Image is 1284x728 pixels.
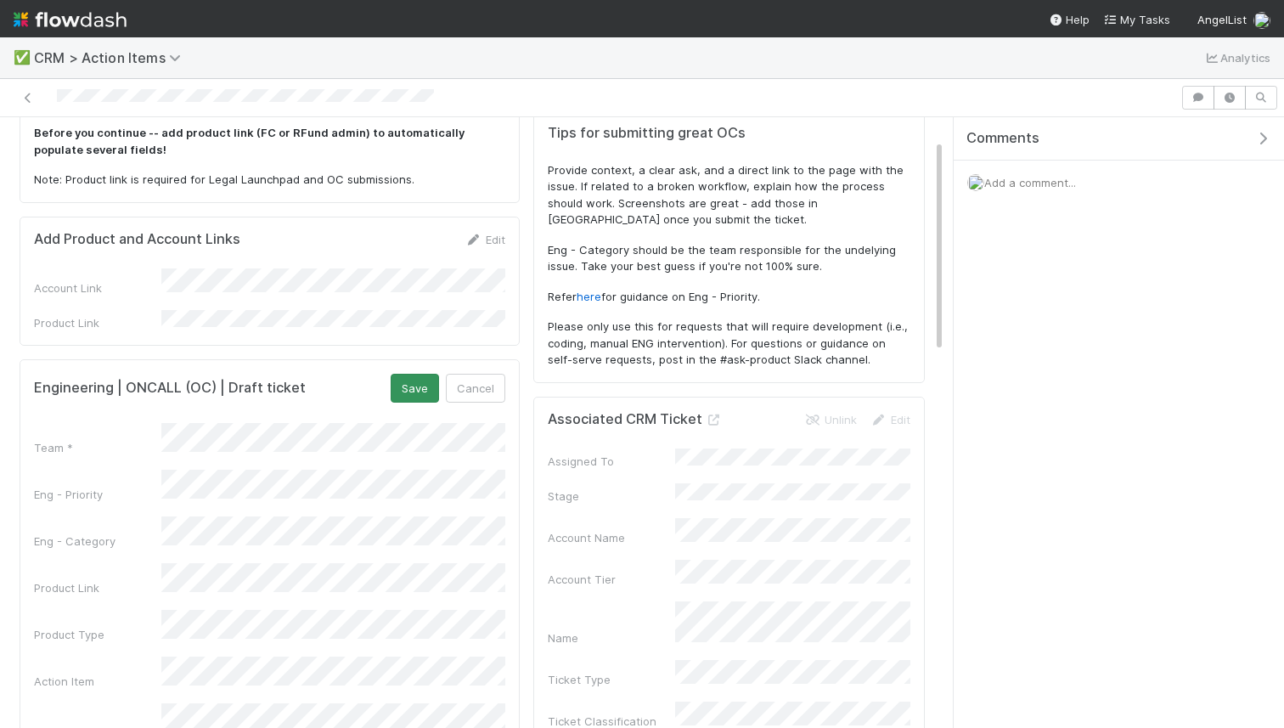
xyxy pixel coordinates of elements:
p: Note: Product link is required for Legal Launchpad and OC submissions. [34,172,505,189]
div: Assigned To [548,453,675,470]
img: avatar_d2b43477-63dc-4e62-be5b-6fdd450c05a1.png [967,174,984,191]
h5: Add Product and Account Links [34,231,240,248]
div: Product Link [34,579,161,596]
a: Edit [870,413,910,426]
span: CRM > Action Items [34,49,189,66]
span: AngelList [1197,13,1247,26]
div: Ticket Type [548,671,675,688]
button: Cancel [446,374,505,403]
div: Action Item [34,673,161,690]
span: Comments [966,130,1039,147]
div: Eng - Category [34,533,161,550]
div: Help [1049,11,1090,28]
a: My Tasks [1103,11,1170,28]
div: Product Link [34,314,161,331]
div: Product Type [34,626,161,643]
span: Add a comment... [984,176,1076,189]
img: logo-inverted-e16ddd16eac7371096b0.svg [14,5,127,34]
div: Eng - Priority [34,486,161,503]
strong: Before you continue -- add product link (FC or RFund admin) to automatically populate several fie... [34,126,465,156]
a: Edit [465,233,505,246]
div: Name [548,629,675,646]
div: Account Name [548,529,675,546]
div: Account Link [34,279,161,296]
p: Provide context, a clear ask, and a direct link to the page with the issue. If related to a broke... [548,162,910,229]
div: Account Tier [548,571,675,588]
h5: Engineering | ONCALL (OC) | Draft ticket [34,380,306,397]
h5: Associated CRM Ticket [548,411,723,428]
a: Analytics [1203,48,1270,68]
div: Team * [34,439,161,456]
p: Eng - Category should be the team responsible for the undelying issue. Take your best guess if yo... [548,242,910,275]
a: here [577,290,601,303]
span: ✅ [14,50,31,65]
img: avatar_d2b43477-63dc-4e62-be5b-6fdd450c05a1.png [1253,12,1270,29]
a: Unlink [804,413,857,426]
div: Stage [548,488,675,505]
button: Save [391,374,439,403]
h5: Tips for submitting great OCs [548,125,910,142]
p: Refer for guidance on Eng - Priority. [548,289,910,306]
span: My Tasks [1103,13,1170,26]
p: Please only use this for requests that will require development (i.e., coding, manual ENG interve... [548,319,910,369]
